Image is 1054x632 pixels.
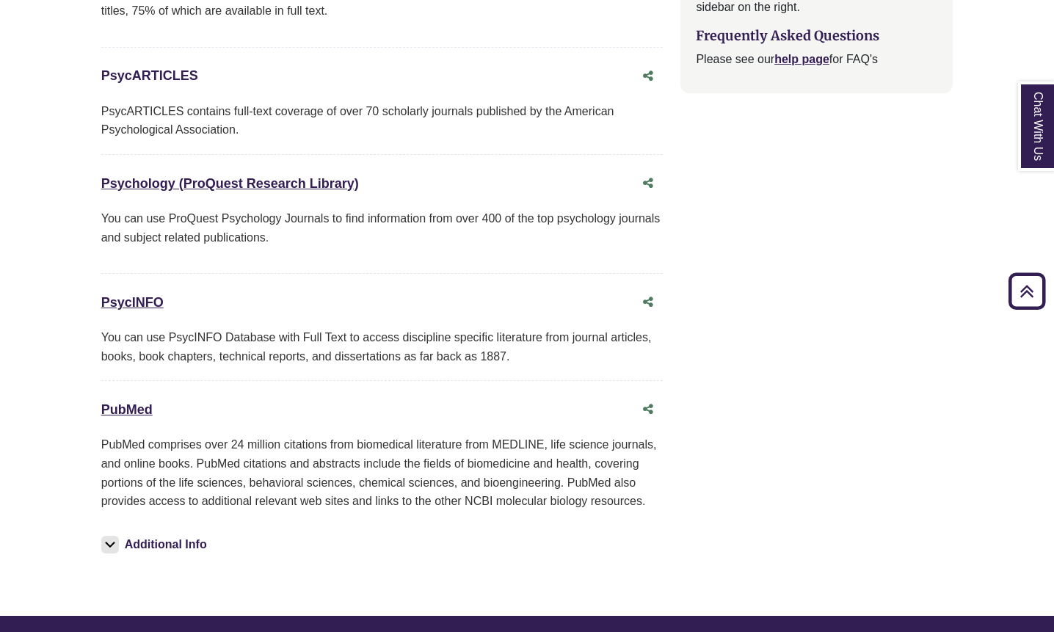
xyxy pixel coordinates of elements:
[101,534,211,555] button: Additional Info
[696,50,937,69] p: Please see our for FAQ's
[101,102,664,139] div: PsycARTICLES contains full-text coverage of over 70 scholarly journals published by the American ...
[633,170,663,197] button: Share this database
[101,209,664,247] p: You can use ProQuest Psychology Journals to find information from over 400 of the top psychology ...
[101,295,164,310] a: PsycINFO
[101,402,153,417] a: PubMed
[101,176,359,191] a: Psychology (ProQuest Research Library)
[101,68,198,83] a: PsycARTICLES
[633,62,663,90] button: Share this database
[774,53,829,65] a: help page
[101,328,664,366] div: You can use PsycINFO Database with Full Text to access discipline specific literature from journa...
[633,288,663,316] button: Share this database
[696,28,937,44] h3: Frequently Asked Questions
[1003,281,1050,301] a: Back to Top
[101,435,664,510] p: PubMed comprises over 24 million citations from biomedical literature from MEDLINE, life science ...
[633,396,663,424] button: Share this database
